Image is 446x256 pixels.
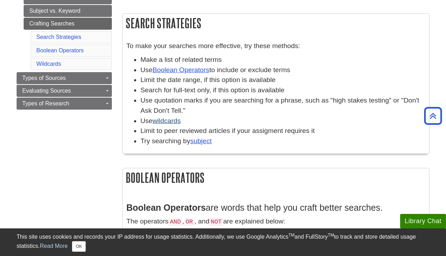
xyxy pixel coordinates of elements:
div: This site uses cookies and records your IP address for usage statistics. Additionally, we use Goo... [17,233,429,252]
sup: TM [288,233,294,238]
h3: are words that help you craft better searches. [126,203,426,213]
li: Limit to peer reviewed articles if your assigment requires it [140,126,426,136]
a: Subject vs. Keyword [24,5,112,17]
a: Boolean Operators [152,66,209,74]
a: Wildcards [36,61,61,67]
button: Close [72,241,86,252]
li: Make a list of related terms [140,55,426,65]
button: Library Chat [400,214,446,228]
span: Types of Sources [22,75,66,81]
li: Try searching by [140,136,426,146]
li: Use [140,116,426,126]
span: Evaluating Sources [22,88,71,94]
a: Evaluating Sources [17,85,112,97]
li: Search for full-text only, if this option is available [140,85,426,95]
a: Read More [40,243,68,249]
p: The operators , , and are explained below: [126,216,426,227]
a: Boolean Operators [36,47,84,53]
a: wildcards [152,117,181,124]
a: Crafting Searches [24,18,112,30]
a: Search Strategies [36,34,81,40]
a: Types of Sources [17,72,112,84]
code: AND [168,218,182,226]
code: OR [184,218,194,226]
a: Types of Research [17,98,112,110]
span: Types of Research [22,100,69,106]
a: subject [190,137,212,145]
h2: Boolean Operators [123,168,429,187]
li: Use to include or exclude terms [140,65,426,75]
h2: Search Strategies [123,14,429,33]
code: NOT [209,218,223,226]
p: To make your searches more effective, try these methods: [126,41,426,51]
sup: TM [328,233,334,238]
strong: Boolean Operators [126,203,206,213]
li: Limit the date range, if this option is available [140,75,426,85]
li: Use quotation marks if you are searching for a phrase, such as "high stakes testing" or "Don't As... [140,95,426,116]
a: Back to Top [422,111,444,121]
